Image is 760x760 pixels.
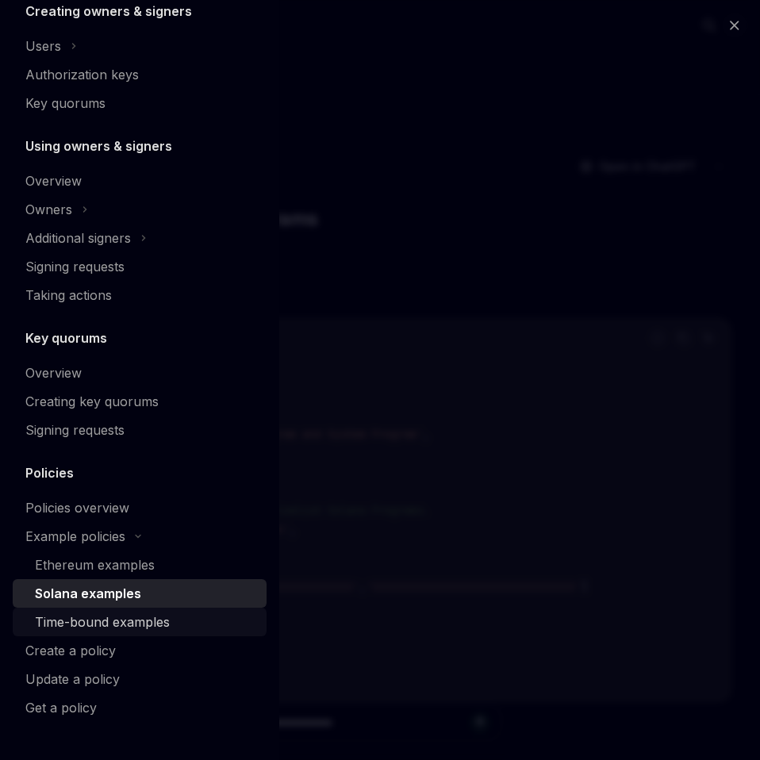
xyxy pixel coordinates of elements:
a: Overview [13,167,267,195]
h5: Creating owners & signers [25,2,192,21]
a: Authorization keys [13,60,267,89]
div: Overview [25,363,82,382]
div: Create a policy [25,641,116,660]
a: Policies overview [13,493,267,522]
h5: Using owners & signers [25,136,172,155]
div: Additional signers [25,228,131,248]
div: Ethereum examples [35,555,155,574]
a: Get a policy [13,693,267,722]
div: Owners [25,200,72,219]
div: Authorization keys [25,65,139,84]
h5: Policies [25,463,74,482]
div: Get a policy [25,698,97,717]
div: Solana examples [35,584,141,603]
a: Signing requests [13,416,267,444]
div: Time-bound examples [35,612,170,631]
div: Policies overview [25,498,129,517]
a: Time-bound examples [13,608,267,636]
a: Taking actions [13,281,267,309]
div: Key quorums [25,94,106,113]
a: Creating key quorums [13,387,267,416]
a: Signing requests [13,252,267,281]
div: Taking actions [25,286,112,305]
div: Creating key quorums [25,392,159,411]
a: Overview [13,359,267,387]
a: Solana examples [13,579,267,608]
div: Users [25,36,61,56]
h5: Key quorums [25,328,107,347]
div: Signing requests [25,257,125,276]
a: Update a policy [13,665,267,693]
a: Key quorums [13,89,267,117]
a: Create a policy [13,636,267,665]
div: Update a policy [25,670,120,689]
div: Overview [25,171,82,190]
div: Example policies [25,527,125,546]
div: Signing requests [25,420,125,439]
a: Ethereum examples [13,551,267,579]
